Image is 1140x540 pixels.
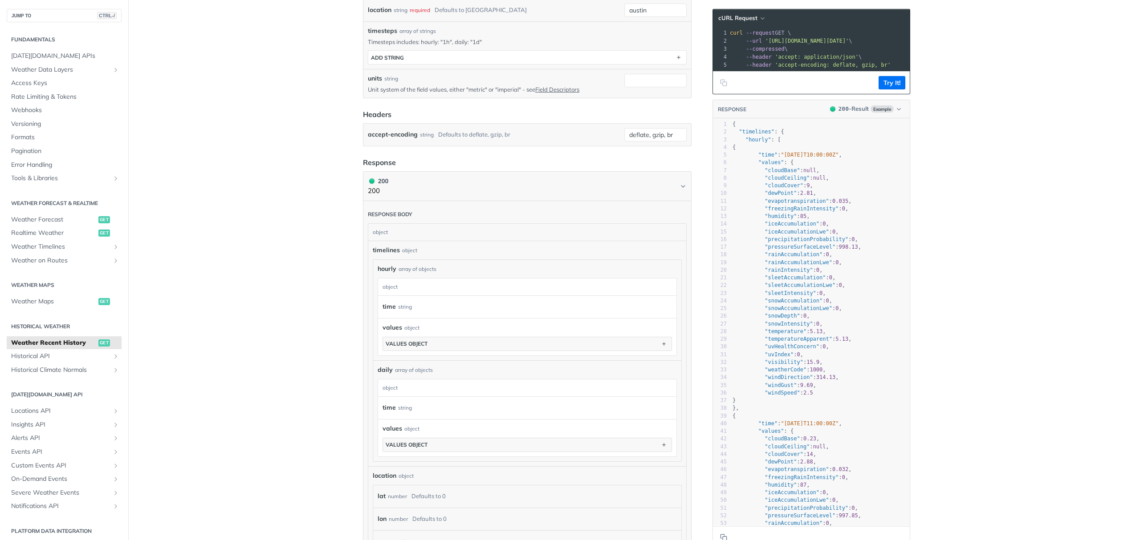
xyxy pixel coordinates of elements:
a: Notifications APIShow subpages for Notifications API [7,500,122,513]
a: Weather Forecastget [7,213,122,226]
span: : , [733,152,842,158]
span: "precipitationProbability" [765,236,848,242]
span: Weather Recent History [11,339,96,347]
div: 22 [713,282,727,289]
span: 0 [835,259,839,266]
span: 200 [839,105,849,112]
span: 'accept-encoding: deflate, gzip, br' [775,62,891,68]
div: 35 [713,382,727,389]
button: Show subpages for On-Demand Events [112,476,119,483]
span: : , [733,321,822,327]
span: : , [733,374,839,380]
div: values object [386,340,427,347]
span: } [733,397,736,403]
span: Tools & Libraries [11,174,110,183]
span: '[URL][DOMAIN_NAME][DATE]' [765,38,849,44]
span: : , [733,259,842,266]
div: array of strings [399,27,436,35]
span: Access Keys [11,79,119,88]
div: 200 [368,176,388,186]
span: "windDirection" [765,374,813,380]
a: Formats [7,131,122,144]
span: 0 [829,274,832,281]
span: 0 [835,305,839,311]
span: 0.035 [832,198,848,204]
button: Show subpages for Insights API [112,421,119,428]
span: "rainAccumulationLwe" [765,259,832,266]
span: hourly [378,264,396,274]
span: Weather Maps [11,297,96,306]
button: Show subpages for Alerts API [112,435,119,442]
span: Severe Weather Events [11,488,110,497]
span: Weather Forecast [11,215,96,224]
span: : , [733,221,829,227]
span: "temperature" [765,328,806,334]
span: Pagination [11,147,119,156]
span: "[DATE]T11:00:00Z" [781,420,839,427]
div: 2 [713,128,727,136]
span: 0 [797,351,800,358]
div: 10 [713,189,727,197]
span: "iceAccumulation" [765,221,819,227]
span: : , [733,420,842,427]
div: 13 [713,213,727,220]
span: 'accept: application/json' [775,54,859,60]
button: RESPONSE [717,105,747,114]
span: 5.13 [835,336,848,342]
span: : , [733,351,803,358]
div: 28 [713,328,727,335]
div: 8 [713,174,727,182]
button: Show subpages for Weather Data Layers [112,66,119,73]
a: Weather Data LayersShow subpages for Weather Data Layers [7,63,122,77]
span: 0 [851,236,855,242]
span: "pressureSurfaceLevel" [765,244,835,250]
a: Historical APIShow subpages for Historical API [7,350,122,363]
span: 0 [816,321,819,327]
div: 19 [713,259,727,266]
div: 23 [713,290,727,297]
span: "[DATE]T10:00:00Z" [781,152,839,158]
span: timelines [373,246,400,255]
div: 5 [713,61,728,69]
span: "time" [758,420,778,427]
div: 33 [713,366,727,374]
a: Rate Limiting & Tokens [7,90,122,104]
span: "sleetAccumulation" [765,274,826,281]
span: "sleetIntensity" [765,290,816,296]
a: Tools & LibrariesShow subpages for Tools & Libraries [7,172,122,185]
a: On-Demand EventsShow subpages for On-Demand Events [7,472,122,486]
span: null [803,167,816,173]
span: "temperatureApparent" [765,336,832,342]
span: 0 [816,267,819,273]
button: Show subpages for Notifications API [112,503,119,510]
a: Weather Recent Historyget [7,336,122,350]
span: Weather on Routes [11,256,110,265]
span: Versioning [11,120,119,129]
div: 25 [713,305,727,312]
div: 39 [713,412,727,420]
div: Headers [363,109,391,120]
span: "snowAccumulationLwe" [765,305,832,311]
button: Show subpages for Custom Events API [112,462,119,469]
span: : , [733,305,842,311]
span: 15.9 [806,359,819,365]
button: ADD string [368,51,686,64]
span: 0 [803,313,806,319]
span: : , [733,167,819,173]
span: : , [733,190,816,196]
span: }, [733,405,739,411]
div: 4 [713,144,727,151]
span: : , [733,267,822,273]
span: : [ [733,137,781,143]
span: "time" [758,152,778,158]
button: 200200-ResultExample [826,105,905,113]
div: 5 [713,151,727,159]
span: Events API [11,447,110,456]
div: 40 [713,420,727,427]
h2: Historical Weather [7,322,122,330]
span: "snowIntensity" [765,321,813,327]
div: 38 [713,404,727,412]
span: --header [746,62,772,68]
button: Show subpages for Weather on Routes [112,257,119,264]
span: cURL Request [718,14,757,22]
